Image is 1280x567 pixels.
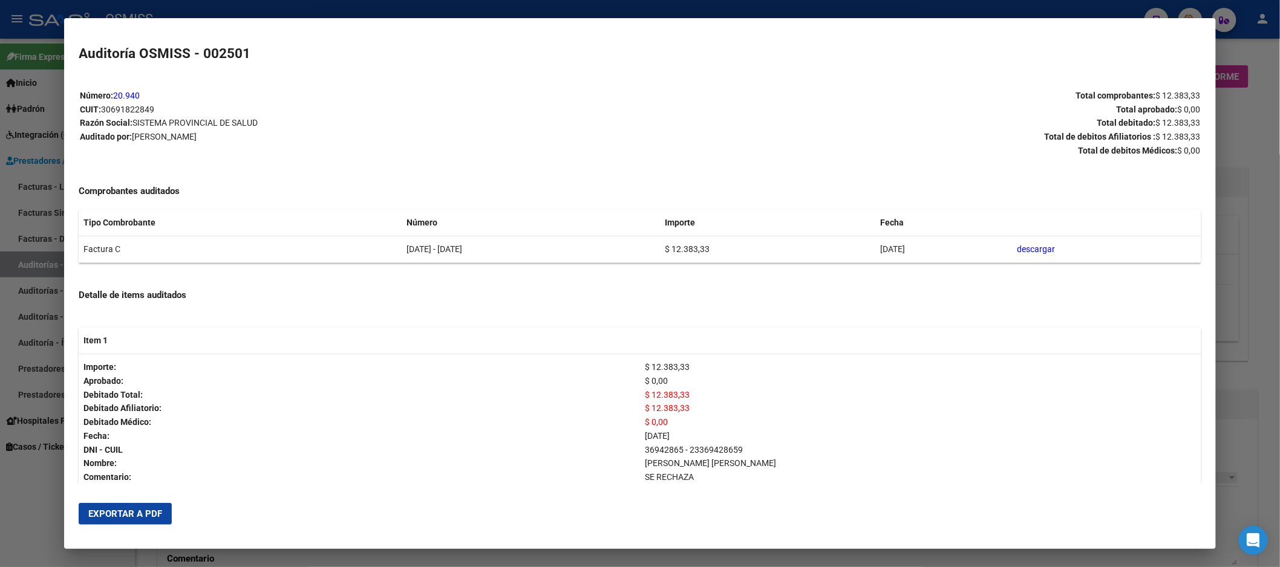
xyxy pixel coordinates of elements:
td: [DATE] - [DATE] [402,236,660,263]
p: Total debitado: [641,116,1200,130]
span: $ 12.383,33 [1155,91,1200,100]
h4: Detalle de items auditados [79,288,1201,302]
p: Total de debitos Médicos: [641,144,1200,158]
span: $ 12.383,33 [645,390,690,400]
span: [PERSON_NAME] [132,132,197,141]
span: $ 0,00 [1177,146,1200,155]
th: Importe [661,210,876,236]
span: $ 0,00 [1177,105,1200,114]
a: descargar [1017,244,1055,254]
p: Total de debitos Afiliatorios : [641,130,1200,144]
p: Comentario: [83,470,635,484]
th: Fecha [876,210,1013,236]
span: 30691822849 [101,105,154,114]
p: Total aprobado: [641,103,1200,117]
span: $ 12.383,33 [1155,118,1200,128]
strong: Item 1 [83,335,108,345]
td: [DATE] [876,236,1013,263]
h2: Auditoría OSMISS - 002501 [79,44,1201,64]
span: $ 12.383,33 [1155,132,1200,141]
button: Exportar a PDF [79,503,172,525]
th: Número [402,210,660,236]
p: $ 12.383,33 [645,360,1197,374]
p: Fecha: [83,429,635,443]
p: CUIT: [80,103,639,117]
p: [DATE] [645,429,1197,443]
p: Número: [80,89,639,103]
span: Exportar a PDF [88,508,162,519]
p: Debitado Afiliatorio: [83,401,635,415]
p: Auditado por: [80,130,639,144]
p: SE RECHAZA [645,470,1197,484]
span: SISTEMA PROVINCIAL DE SALUD [132,118,258,128]
p: Razón Social: [80,116,639,130]
span: $ 12.383,33 [645,403,690,413]
p: DNI - CUIL Nombre: [83,443,635,471]
td: $ 12.383,33 [661,236,876,263]
p: Debitado Médico: [83,415,635,429]
td: Factura C [79,236,402,263]
a: 20.940 [113,91,140,100]
p: 36942865 - 23369428659 [PERSON_NAME] [PERSON_NAME] [645,443,1197,471]
p: Debitado Total: [83,388,635,402]
p: Importe: [83,360,635,374]
span: $ 0,00 [645,417,668,427]
p: $ 0,00 [645,374,1197,388]
p: Total comprobantes: [641,89,1200,103]
th: Tipo Combrobante [79,210,402,236]
h4: Comprobantes auditados [79,184,1201,198]
p: Aprobado: [83,374,635,388]
div: Open Intercom Messenger [1239,526,1268,555]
